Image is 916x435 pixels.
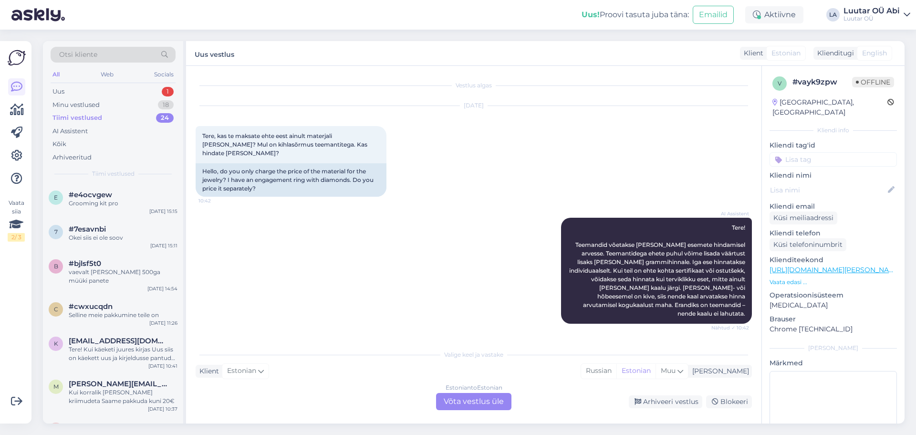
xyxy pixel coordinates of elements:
[227,366,256,376] span: Estonian
[8,199,25,242] div: Vaata siia
[69,388,177,405] div: Kui korralik [PERSON_NAME] kriimudeta Saame pakkuda kuni 20€
[59,50,97,60] span: Otsi kliente
[862,48,887,58] span: English
[770,265,901,274] a: [URL][DOMAIN_NAME][PERSON_NAME]
[198,197,234,204] span: 10:42
[196,163,386,197] div: Hello, do you only charge the price of the material for the jewelry? I have an engagement ring wi...
[792,76,852,88] div: # vayk9zpw
[99,68,115,81] div: Web
[852,77,894,87] span: Offline
[661,366,676,375] span: Muu
[770,202,897,212] p: Kliendi email
[706,395,752,408] div: Blokeeri
[54,306,58,313] span: c
[69,345,177,362] div: Tere! Kui käeketi juures kirjas Uus siis on käekett uus ja kirjeldusse pantud ekslikult juurde pa...
[54,194,58,201] span: e
[770,212,837,224] div: Küsi meiliaadressi
[581,364,616,378] div: Russian
[770,300,897,310] p: [MEDICAL_DATA]
[770,170,897,180] p: Kliendi nimi
[770,255,897,265] p: Klienditeekond
[713,210,749,217] span: AI Assistent
[69,233,177,242] div: Okei siis ei ole soov
[149,208,177,215] div: [DATE] 15:15
[148,405,177,413] div: [DATE] 10:37
[149,319,177,327] div: [DATE] 11:26
[616,364,656,378] div: Estonian
[54,263,58,270] span: b
[52,153,92,162] div: Arhiveeritud
[436,393,511,410] div: Võta vestlus üle
[158,100,174,110] div: 18
[843,7,900,15] div: Luutar OÜ Abi
[688,366,749,376] div: [PERSON_NAME]
[843,7,910,22] a: Luutar OÜ AbiLuutar OÜ
[52,127,88,136] div: AI Assistent
[196,366,219,376] div: Klient
[826,8,840,21] div: LA
[770,344,897,352] div: [PERSON_NAME]
[770,152,897,167] input: Lisa tag
[770,314,897,324] p: Brauser
[196,350,752,359] div: Valige keel ja vastake
[52,100,100,110] div: Minu vestlused
[69,302,113,311] span: #cwxucqdn
[8,49,26,67] img: Askly Logo
[53,383,59,390] span: M
[843,15,900,22] div: Luutar OÜ
[770,185,886,195] input: Lisa nimi
[52,139,66,149] div: Kõik
[770,278,897,286] p: Vaata edasi ...
[770,238,846,251] div: Küsi telefoninumbrit
[771,48,801,58] span: Estonian
[69,259,101,268] span: #bjlsf5t0
[745,6,803,23] div: Aktiivne
[69,423,105,431] span: #s982rjuc
[69,191,112,199] span: #e4ocvgew
[156,113,174,123] div: 24
[92,170,135,178] span: Tiimi vestlused
[693,6,734,24] button: Emailid
[147,285,177,292] div: [DATE] 14:54
[52,87,64,96] div: Uus
[770,324,897,334] p: Chrome [TECHNICAL_ID]
[8,233,25,242] div: 2 / 3
[150,242,177,249] div: [DATE] 15:11
[446,383,502,392] div: Estonian to Estonian
[772,97,887,117] div: [GEOGRAPHIC_DATA], [GEOGRAPHIC_DATA]
[770,126,897,135] div: Kliendi info
[770,228,897,238] p: Kliendi telefon
[778,80,781,87] span: v
[54,340,58,347] span: K
[770,140,897,150] p: Kliendi tag'id
[69,225,106,233] span: #7esavnbi
[202,132,369,157] span: Tere, kas te maksate ehte eest ainult materjali [PERSON_NAME]? Mul on kihlasõrmus teemantitega. K...
[196,101,752,110] div: [DATE]
[582,10,600,19] b: Uus!
[740,48,763,58] div: Klient
[69,337,168,345] span: Korjua19@hotmail.com
[54,228,58,235] span: 7
[69,311,177,319] div: Selline meie pakkumine teile on
[582,9,689,21] div: Proovi tasuta juba täna:
[69,268,177,285] div: vaevalt [PERSON_NAME] 500ga müüki panete
[196,81,752,90] div: Vestlus algas
[52,113,102,123] div: Tiimi vestlused
[770,358,897,368] p: Märkmed
[69,199,177,208] div: Grooming kit pro
[162,87,174,96] div: 1
[770,290,897,300] p: Operatsioonisüsteem
[152,68,176,81] div: Socials
[629,395,702,408] div: Arhiveeri vestlus
[69,380,168,388] span: Martin.k@mail.ee
[711,324,749,331] span: Nähtud ✓ 10:42
[813,48,854,58] div: Klienditugi
[195,47,234,60] label: Uus vestlus
[569,224,747,317] span: Tere! Teemandid võetakse [PERSON_NAME] esemete hindamisel arvesse. Teemantidega ehete puhul võime...
[51,68,62,81] div: All
[148,362,177,370] div: [DATE] 10:41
